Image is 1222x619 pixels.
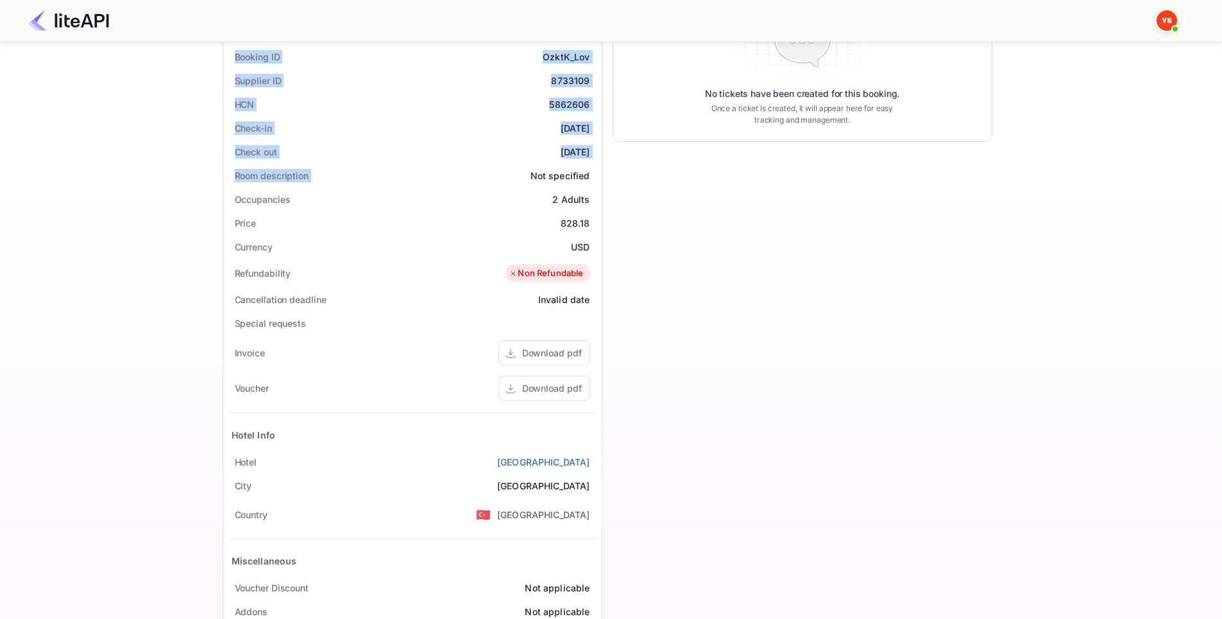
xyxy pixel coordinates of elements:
[476,503,491,526] span: United States
[235,381,269,395] div: Voucher
[552,193,590,206] div: 2 Adults
[525,605,590,618] div: Not applicable
[530,169,590,182] div: Not specified
[235,293,327,306] div: Cancellation deadline
[543,50,590,64] div: OzktK_Lov
[522,346,582,360] div: Download pdf
[235,240,273,254] div: Currency
[705,87,900,100] p: No tickets have been created for this booking.
[235,145,277,159] div: Check out
[235,50,280,64] div: Booking ID
[235,455,257,469] div: Hotel
[235,317,306,330] div: Special requests
[561,145,590,159] div: [DATE]
[497,508,590,521] div: [GEOGRAPHIC_DATA]
[235,346,265,360] div: Invoice
[235,266,291,280] div: Refundability
[235,98,255,111] div: HCN
[235,581,309,595] div: Voucher Discount
[551,74,590,87] div: 8733109
[497,479,590,493] div: [GEOGRAPHIC_DATA]
[571,240,590,254] div: USD
[561,121,590,135] div: [DATE]
[549,98,590,111] div: 5862606
[235,508,267,521] div: Country
[232,554,297,568] div: Miscellaneous
[235,605,267,618] div: Addons
[235,74,282,87] div: Supplier ID
[235,216,257,230] div: Price
[235,121,272,135] div: Check-in
[525,581,590,595] div: Not applicable
[235,479,252,493] div: City
[232,428,276,442] div: Hotel Info
[1157,10,1177,31] img: Yandex Support
[509,267,583,280] div: Non Refundable
[561,216,590,230] div: 828.18
[497,455,590,469] a: [GEOGRAPHIC_DATA]
[538,293,590,306] div: Invalid date
[235,193,291,206] div: Occupancies
[701,103,904,126] p: Once a ticket is created, it will appear here for easy tracking and management.
[522,381,582,395] div: Download pdf
[28,10,109,31] img: LiteAPI Logo
[235,169,309,182] div: Room description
